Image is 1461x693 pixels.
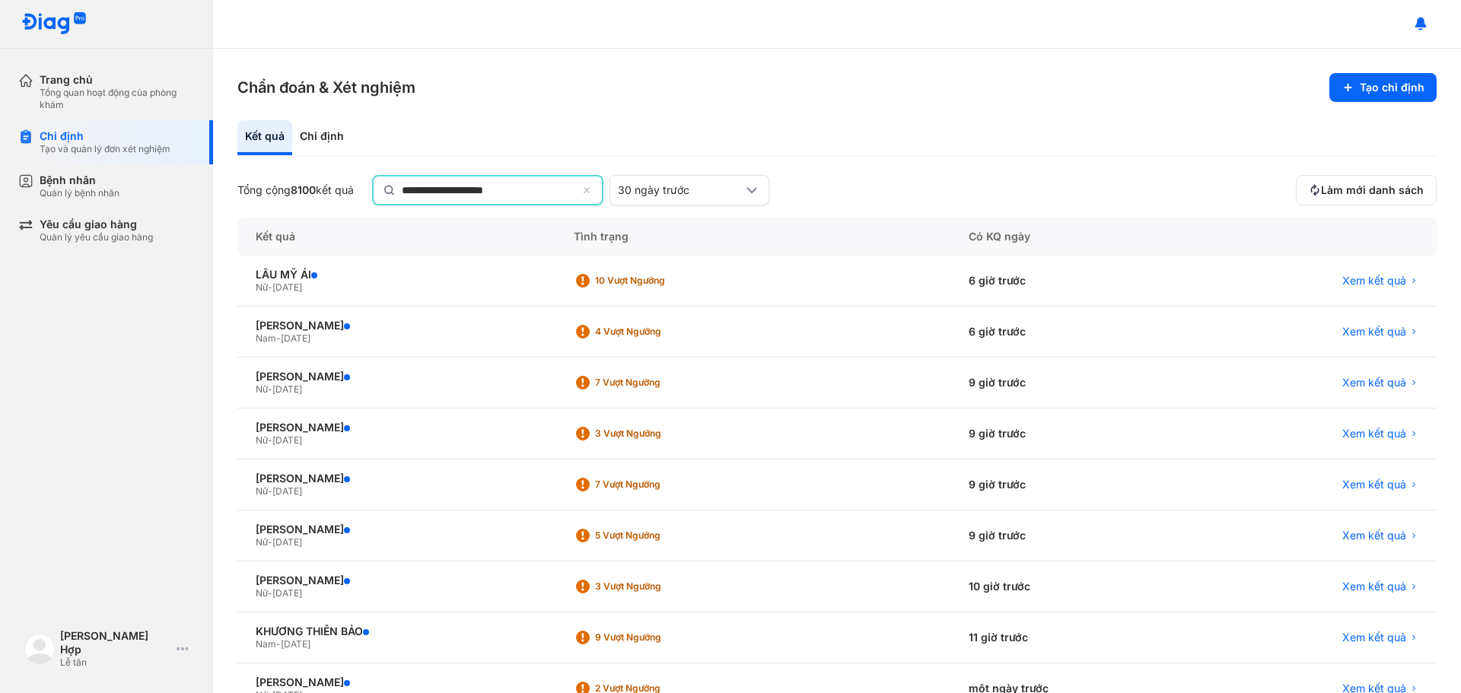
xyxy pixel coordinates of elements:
[40,218,153,231] div: Yêu cầu giao hàng
[24,634,55,664] img: logo
[1342,631,1406,644] span: Xem kết quả
[595,377,717,389] div: 7 Vượt ngưỡng
[60,629,170,656] div: [PERSON_NAME] Hợp
[237,120,292,155] div: Kết quả
[595,529,717,542] div: 5 Vượt ngưỡng
[237,218,555,256] div: Kết quả
[256,268,537,281] div: LẦU MỸ ÁI
[1342,580,1406,593] span: Xem kết quả
[276,638,281,650] span: -
[40,187,119,199] div: Quản lý bệnh nhân
[1342,325,1406,339] span: Xem kết quả
[40,87,195,111] div: Tổng quan hoạt động của phòng khám
[256,472,537,485] div: [PERSON_NAME]
[40,173,119,187] div: Bệnh nhân
[950,218,1198,256] div: Có KQ ngày
[1342,478,1406,491] span: Xem kết quả
[256,319,537,332] div: [PERSON_NAME]
[256,676,537,689] div: [PERSON_NAME]
[272,383,302,395] span: [DATE]
[256,370,537,383] div: [PERSON_NAME]
[272,536,302,548] span: [DATE]
[595,631,717,644] div: 9 Vượt ngưỡng
[618,183,743,197] div: 30 ngày trước
[256,485,268,497] span: Nữ
[256,536,268,548] span: Nữ
[256,625,537,638] div: KHƯƠNG THIÊN BẢO
[268,383,272,395] span: -
[40,73,195,87] div: Trang chủ
[256,523,537,536] div: [PERSON_NAME]
[950,459,1198,510] div: 9 giờ trước
[60,656,170,669] div: Lễ tân
[268,536,272,548] span: -
[268,587,272,599] span: -
[950,561,1198,612] div: 10 giờ trước
[268,281,272,293] span: -
[1342,274,1406,288] span: Xem kết quả
[256,421,537,434] div: [PERSON_NAME]
[281,638,310,650] span: [DATE]
[40,231,153,243] div: Quản lý yêu cầu giao hàng
[595,478,717,491] div: 7 Vượt ngưỡng
[595,428,717,440] div: 3 Vượt ngưỡng
[291,183,316,196] span: 8100
[1329,73,1437,102] button: Tạo chỉ định
[272,434,302,446] span: [DATE]
[268,434,272,446] span: -
[272,485,302,497] span: [DATE]
[256,574,537,587] div: [PERSON_NAME]
[1321,183,1424,197] span: Làm mới danh sách
[256,587,268,599] span: Nữ
[272,587,302,599] span: [DATE]
[256,638,276,650] span: Nam
[256,383,268,395] span: Nữ
[40,143,170,155] div: Tạo và quản lý đơn xét nghiệm
[237,183,354,197] div: Tổng cộng kết quả
[950,256,1198,307] div: 6 giờ trước
[256,332,276,344] span: Nam
[1296,175,1437,205] button: Làm mới danh sách
[555,218,950,256] div: Tình trạng
[950,408,1198,459] div: 9 giờ trước
[1342,427,1406,440] span: Xem kết quả
[595,326,717,338] div: 4 Vượt ngưỡng
[276,332,281,344] span: -
[950,307,1198,358] div: 6 giờ trước
[268,485,272,497] span: -
[950,510,1198,561] div: 9 giờ trước
[1342,529,1406,542] span: Xem kết quả
[21,12,87,36] img: logo
[595,275,717,287] div: 10 Vượt ngưỡng
[237,77,415,98] h3: Chẩn đoán & Xét nghiệm
[256,281,268,293] span: Nữ
[272,281,302,293] span: [DATE]
[292,120,352,155] div: Chỉ định
[281,332,310,344] span: [DATE]
[40,129,170,143] div: Chỉ định
[256,434,268,446] span: Nữ
[950,612,1198,663] div: 11 giờ trước
[595,580,717,593] div: 3 Vượt ngưỡng
[950,358,1198,408] div: 9 giờ trước
[1342,376,1406,389] span: Xem kết quả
